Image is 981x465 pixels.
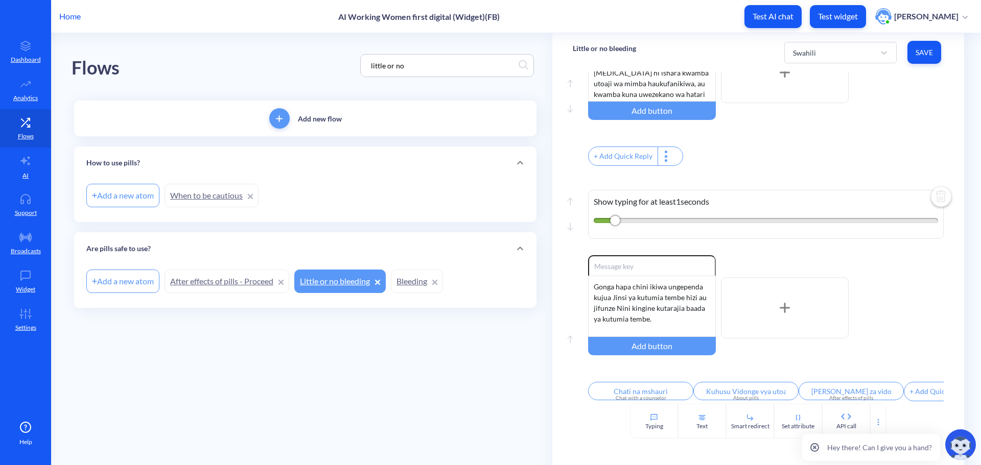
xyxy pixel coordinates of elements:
[799,382,904,400] input: Reply title
[294,270,386,293] a: Little or no bleeding
[827,442,932,453] p: Hey there! Can I give you a hand?
[72,54,120,83] div: Flows
[907,41,941,64] button: Save
[589,147,658,165] div: + Add Quick Reply
[338,12,500,21] p: AI Working Women first digital (Widget)(FB)
[74,232,536,265] div: Are pills safe to use?
[588,382,693,400] input: Reply title
[894,11,959,22] p: [PERSON_NAME]
[366,60,519,71] input: Search
[86,184,159,207] div: Add a new atom
[165,270,289,293] a: After effects of pills - Proceed
[793,47,816,58] div: Swahili
[929,185,953,210] img: delete
[945,429,976,460] img: copilot-icon.svg
[74,146,536,179] div: How to use pills?
[916,47,933,58] span: Save
[86,158,140,168] p: How to use pills?
[11,247,41,256] p: Broadcasts
[875,8,892,25] img: user photo
[588,276,716,337] div: Gonga hapa chini ikiwa ungependa kujua Jinsi ya kutumia tembe hizi au jifunze Nini kingine kutara...
[18,132,34,141] p: Flows
[391,270,443,293] a: Bleeding
[588,102,716,120] div: Add button
[22,171,29,180] p: AI
[269,108,290,129] button: add
[86,270,159,293] div: Add a new atom
[86,243,151,254] p: Are pills safe to use?
[805,394,898,402] div: After effects of pills
[588,337,716,355] div: Add button
[818,11,858,21] p: Test widget
[16,285,35,294] p: Widget
[13,93,38,103] p: Analytics
[11,55,41,64] p: Dashboard
[744,5,802,28] button: Test AI chat
[904,382,973,401] div: + Add Quick Reply
[594,394,687,402] div: Chat with a counselor
[753,11,793,21] p: Test AI chat
[15,323,36,332] p: Settings
[573,43,636,54] p: Little or no bleeding
[59,10,81,22] p: Home
[165,184,259,207] a: When to be cautious
[696,422,708,431] div: Text
[836,422,856,431] div: API call
[782,422,814,431] div: Set attribute
[594,195,938,208] p: Show typing for at least 1 seconds
[15,208,37,217] p: Support
[588,255,716,276] input: Message key
[870,7,973,26] button: user photo[PERSON_NAME]
[810,5,866,28] button: Test widget
[699,394,792,402] div: About pills
[298,113,342,124] p: Add new flow
[693,382,799,400] input: Reply title
[731,422,769,431] div: Smart redirect
[19,437,32,447] span: Help
[645,422,663,431] div: Typing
